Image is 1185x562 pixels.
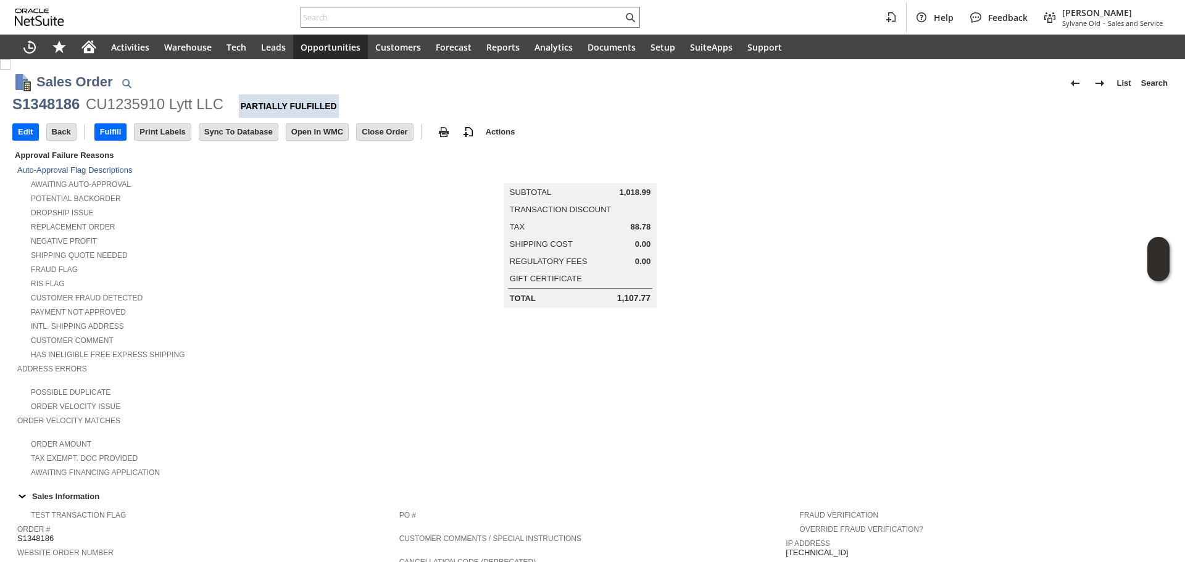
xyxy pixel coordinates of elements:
a: RIS flag [31,279,65,288]
a: Transaction Discount [510,205,612,214]
span: Warehouse [164,41,212,53]
a: Awaiting Financing Application [31,468,160,477]
td: Sales Information [12,488,1173,504]
a: Override Fraud Verification? [799,525,923,534]
a: Gift Certificate [510,274,582,283]
a: Home [74,35,104,59]
iframe: Click here to launch Oracle Guided Learning Help Panel [1147,237,1170,281]
a: Negative Profit [31,237,97,246]
div: Partially Fulfilled [239,94,339,118]
a: Order Velocity Matches [17,416,120,425]
a: Address Errors [17,365,87,373]
span: 1,018.99 [620,188,651,197]
caption: Summary [504,163,657,183]
input: Search [301,10,623,25]
input: Open In WMC [286,124,349,140]
a: Auto-Approval Flag Descriptions [17,165,132,175]
svg: Shortcuts [52,39,67,54]
a: Awaiting Auto-Approval [31,180,131,189]
a: Potential Backorder [31,194,121,203]
a: Activities [104,35,157,59]
div: Shortcuts [44,35,74,59]
span: Sylvane Old [1062,19,1100,28]
span: Feedback [988,12,1028,23]
a: Customers [368,35,428,59]
a: Customer Comments / Special Instructions [399,534,581,543]
span: [TECHNICAL_ID] [786,548,848,558]
a: Shipping Quote Needed [31,251,128,260]
span: - [1103,19,1105,28]
a: List [1112,73,1136,93]
span: Activities [111,41,149,53]
a: Subtotal [510,188,551,197]
a: Order # [17,525,50,534]
a: Opportunities [293,35,368,59]
a: Website Order Number [17,548,114,557]
span: Leads [261,41,286,53]
a: Test Transaction Flag [31,511,126,519]
a: Tax [510,222,525,231]
input: Edit [13,124,38,140]
h1: Sales Order [36,72,113,92]
a: Order Amount [31,440,91,448]
div: S1348186 [12,94,80,114]
input: Sync To Database [199,124,278,140]
span: Opportunities [301,41,360,53]
span: Tech [227,41,246,53]
a: Customer Comment [31,336,114,345]
span: Documents [588,41,636,53]
svg: Search [623,10,638,25]
a: Fraud Flag [31,265,78,274]
a: Actions [481,127,520,136]
span: Oracle Guided Learning Widget. To move around, please hold and drag [1147,260,1170,282]
span: 0.00 [635,257,651,267]
input: Print Labels [135,124,190,140]
input: Fulfill [95,124,127,140]
a: Search [1136,73,1173,93]
span: SuiteApps [690,41,733,53]
a: Possible Duplicate [31,388,110,397]
a: Fraud Verification [799,511,878,519]
a: Payment not approved [31,308,126,316]
svg: Recent Records [22,39,37,54]
a: Analytics [527,35,580,59]
div: Sales Information [12,488,1168,504]
img: add-record.svg [461,125,476,139]
div: Approval Failure Reasons [12,148,394,162]
a: Customer Fraud Detected [31,294,143,302]
a: Tech [219,35,254,59]
span: [PERSON_NAME] [1062,7,1163,19]
a: Recent Records [15,35,44,59]
img: print.svg [436,125,451,139]
span: 1,107.77 [617,293,651,304]
a: Shipping Cost [510,239,573,249]
a: Documents [580,35,643,59]
img: Previous [1068,76,1083,91]
input: Back [47,124,76,140]
img: Quick Find [119,76,134,91]
img: Next [1092,76,1107,91]
svg: logo [15,9,64,26]
span: Help [934,12,954,23]
a: Warehouse [157,35,219,59]
span: Sales and Service [1108,19,1163,28]
a: Reports [479,35,527,59]
a: Support [740,35,789,59]
div: CU1235910 Lytt LLC [86,94,223,114]
a: Total [510,294,536,303]
span: Setup [651,41,675,53]
a: Dropship Issue [31,209,94,217]
span: Forecast [436,41,472,53]
span: 0.00 [635,239,651,249]
a: SuiteApps [683,35,740,59]
a: Intl. Shipping Address [31,322,124,331]
a: PO # [399,511,416,519]
svg: Home [81,39,96,54]
span: Support [747,41,782,53]
span: S1348186 [17,534,54,543]
span: Reports [486,41,520,53]
a: Regulatory Fees [510,257,587,266]
a: Setup [643,35,683,59]
a: Has Ineligible Free Express Shipping [31,350,185,359]
a: IP Address [786,539,830,548]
